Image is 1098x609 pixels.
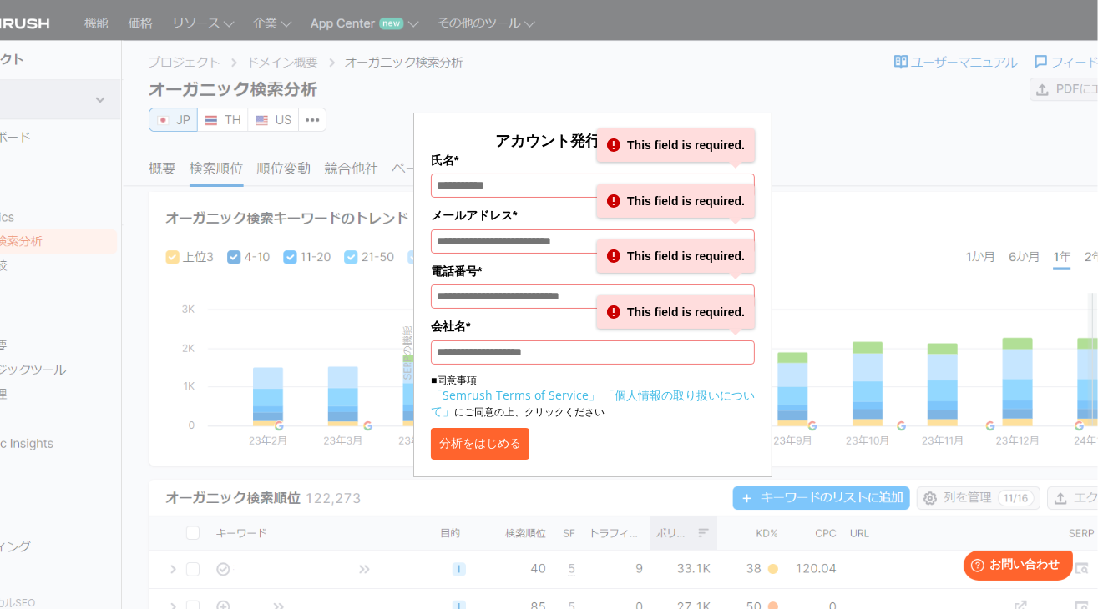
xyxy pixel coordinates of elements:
div: This field is required. [597,184,755,218]
div: This field is required. [597,128,755,162]
p: ■同意事項 にご同意の上、クリックください [431,373,755,420]
label: メールアドレス* [431,206,755,224]
div: This field is required. [597,295,755,329]
div: This field is required. [597,239,755,273]
a: 「Semrush Terms of Service」 [431,387,600,403]
button: 分析をはじめる [431,428,529,460]
iframe: Help widget launcher [949,544,1080,591]
label: 電話番号* [431,262,755,280]
span: アカウント発行して分析する [495,130,691,150]
a: 「個人情報の取り扱いについて」 [431,387,755,419]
